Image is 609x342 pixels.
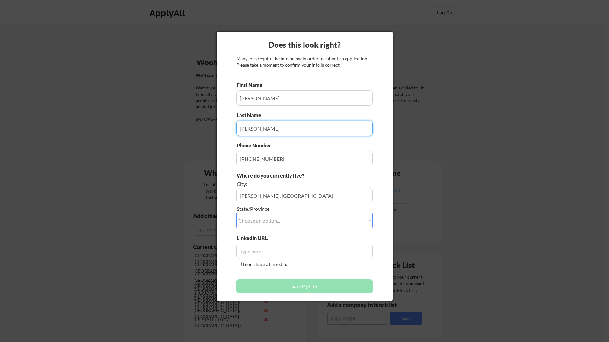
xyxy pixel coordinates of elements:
[237,181,337,188] div: City:
[236,279,373,293] button: Save My Info
[236,188,373,203] input: e.g. Los Angeles
[237,172,337,179] div: Where do you currently live?
[237,205,337,212] div: State/Province:
[237,112,268,119] div: Last Name
[237,82,268,89] div: First Name
[236,244,373,259] input: Type here...
[236,90,373,106] input: Type here...
[243,261,287,267] label: I don't have a LinkedIn.
[237,235,284,242] div: LinkedIn URL
[237,142,275,149] div: Phone Number
[236,121,373,136] input: Type here...
[217,39,393,50] div: Does this look right?
[236,55,373,68] div: Many jobs require the info below in order to submit an application. Please take a moment to confi...
[236,151,373,166] input: Type here...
